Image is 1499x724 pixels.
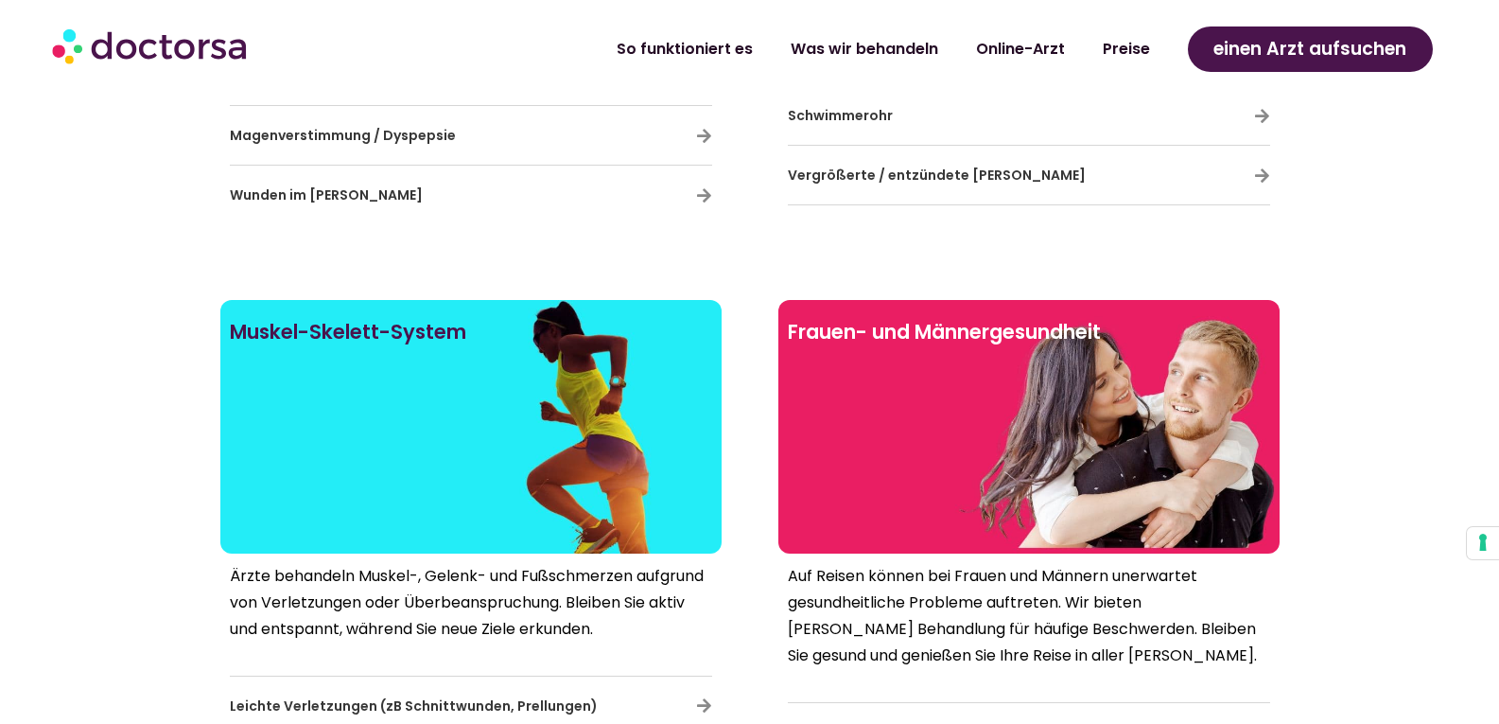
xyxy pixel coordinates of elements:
[1188,26,1433,72] a: einen Arzt aufsuchen
[976,38,1065,60] font: Online-Arzt
[393,27,1169,71] nav: Speisekarte
[230,185,423,204] font: Wunden im [PERSON_NAME]
[788,318,1101,345] font: Frauen- und Männergesundheit
[1103,38,1150,60] font: Preise
[788,106,893,125] font: Schwimmerohr
[598,27,772,71] a: So funktioniert es
[791,38,938,60] font: Was wir behandeln
[230,126,456,145] font: Magenverstimmung / Dyspepsie
[1467,527,1499,559] button: Ihre Einwilligungspräferenzen für Tracking-Technologien
[617,38,753,60] font: So funktioniert es
[230,318,466,345] font: Muskel-Skelett-System
[1213,36,1406,62] font: einen Arzt aufsuchen
[788,166,1086,185] font: Vergrößerte / entzündete [PERSON_NAME]
[1084,27,1169,71] a: Preise
[230,697,598,715] font: Leichte Verletzungen (zB Schnittwunden, Prellungen)
[957,27,1084,71] a: Online-Arzt
[772,27,957,71] a: Was wir behandeln
[788,565,1257,666] font: Auf Reisen können bei Frauen und Männern unerwartet gesundheitliche Probleme auftreten. Wir biete...
[230,565,704,640] font: Ärzte behandeln Muskel-, Gelenk- und Fußschmerzen aufgrund von Verletzungen oder Überbeanspruchun...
